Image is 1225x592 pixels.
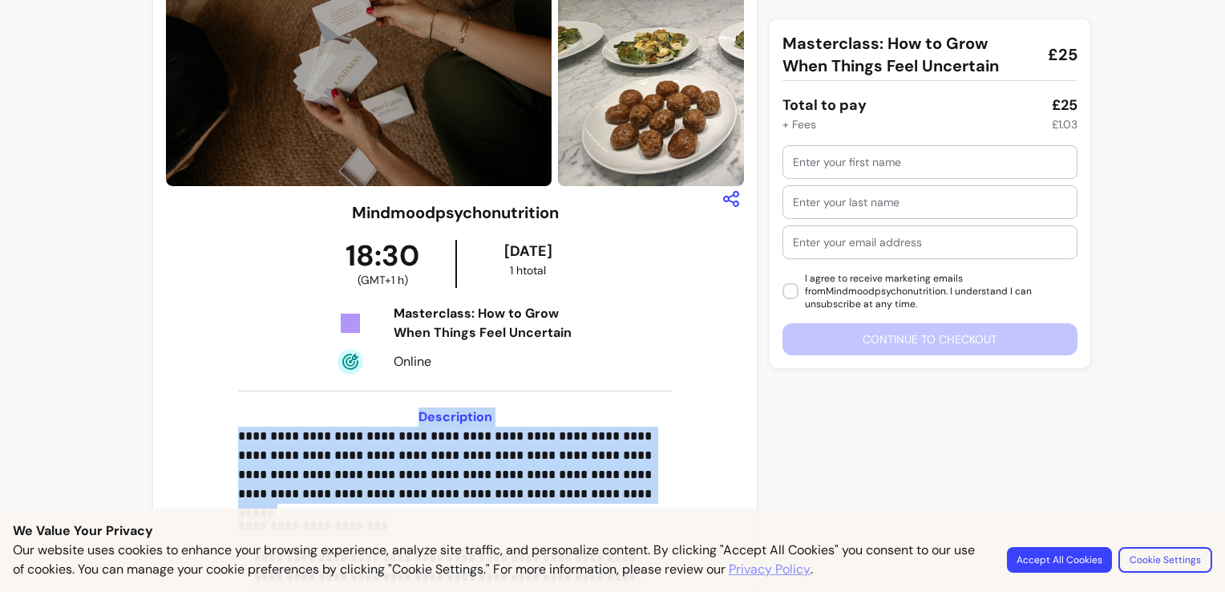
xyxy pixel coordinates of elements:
[782,94,867,116] div: Total to pay
[729,560,811,579] a: Privacy Policy
[1007,547,1112,573] button: Accept All Cookies
[793,154,1067,170] input: Enter your first name
[460,240,596,262] div: [DATE]
[394,352,596,371] div: Online
[793,194,1067,210] input: Enter your last name
[1118,547,1212,573] button: Cookie Settings
[338,310,363,336] img: Tickets Icon
[310,240,455,288] div: 18:30
[460,262,596,278] div: 1 h total
[358,272,408,288] span: ( GMT+1 h )
[13,541,988,579] p: Our website uses cookies to enhance your browsing experience, analyze site traffic, and personali...
[793,234,1067,250] input: Enter your email address
[782,32,1035,77] span: Masterclass: How to Grow When Things Feel Uncertain
[13,521,1212,541] p: We Value Your Privacy
[1048,43,1077,66] span: £25
[1052,116,1077,132] div: £1.03
[352,201,559,224] h3: Mindmoodpsychonutrition
[238,408,672,427] h3: Description
[394,304,596,343] div: Masterclass: How to Grow When Things Feel Uncertain
[1052,94,1077,116] div: £25
[782,116,816,132] div: + Fees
